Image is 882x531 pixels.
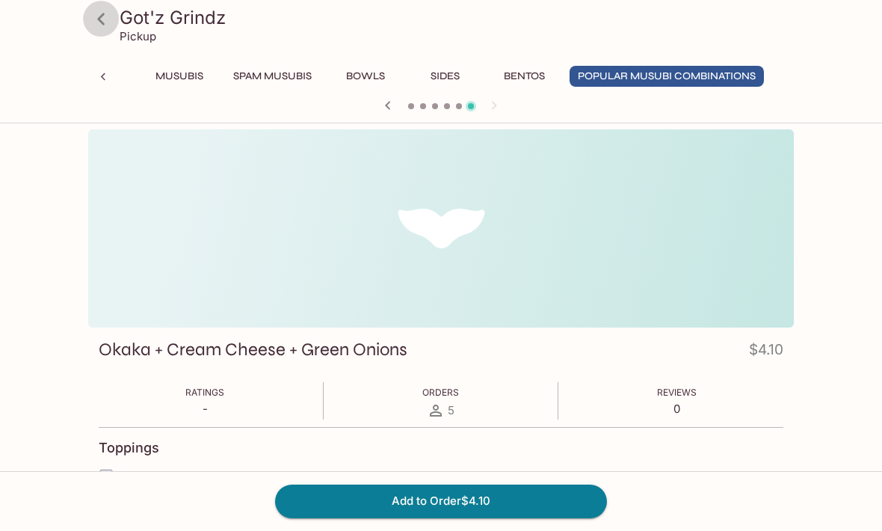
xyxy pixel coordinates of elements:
span: 5 [448,403,454,417]
button: Bentos [490,66,558,87]
button: Sides [411,66,478,87]
button: Bowls [332,66,399,87]
button: Musubis [146,66,213,87]
button: Add to Order$4.10 [275,485,607,518]
p: - [185,402,224,416]
button: Spam Musubis [225,66,320,87]
button: Popular Musubi Combinations [570,66,764,87]
p: Pickup [120,29,156,43]
span: Furikake [122,470,167,484]
div: Okaka + Cream Cheese + Green Onions [88,129,794,328]
p: 0 [657,402,697,416]
h4: $4.10 [749,338,783,367]
h3: Got'z Grindz [120,6,788,29]
span: Ratings [185,387,224,398]
span: Reviews [657,387,697,398]
span: Orders [422,387,459,398]
h3: Okaka + Cream Cheese + Green Onions [99,338,407,361]
h4: Toppings [99,440,159,456]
